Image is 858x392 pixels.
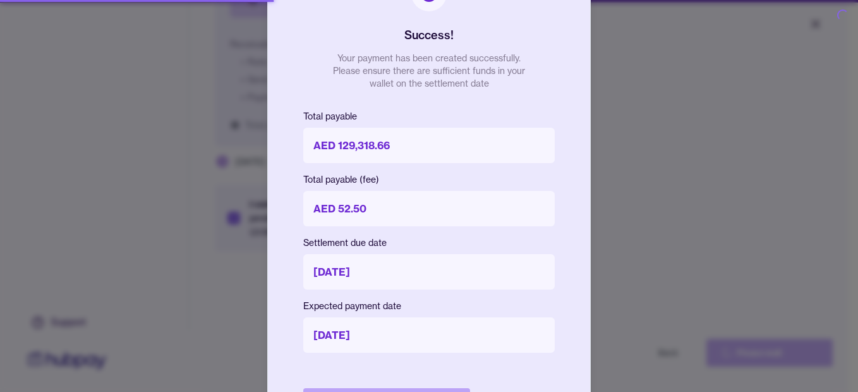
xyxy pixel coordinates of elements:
p: [DATE] [303,317,555,353]
p: Total payable [303,110,555,123]
p: Expected payment date [303,300,555,312]
p: Settlement due date [303,236,555,249]
p: Total payable (fee) [303,173,555,186]
p: [DATE] [303,254,555,290]
p: Your payment has been created successfully. Please ensure there are sufficient funds in your wall... [328,52,530,90]
p: AED 129,318.66 [303,128,555,163]
p: AED 52.50 [303,191,555,226]
h2: Success! [404,27,454,44]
